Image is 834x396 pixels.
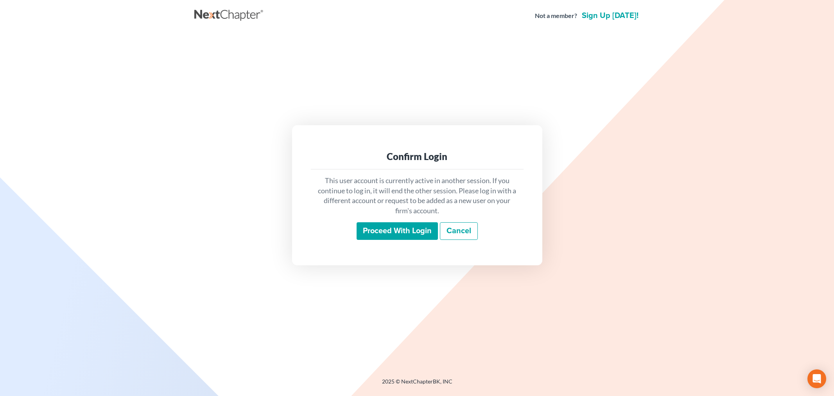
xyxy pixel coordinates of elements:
a: Cancel [440,222,478,240]
div: Open Intercom Messenger [807,369,826,388]
input: Proceed with login [357,222,438,240]
div: Confirm Login [317,150,517,163]
div: 2025 © NextChapterBK, INC [194,378,640,392]
p: This user account is currently active in another session. If you continue to log in, it will end ... [317,176,517,216]
strong: Not a member? [535,11,577,20]
a: Sign up [DATE]! [580,12,640,20]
